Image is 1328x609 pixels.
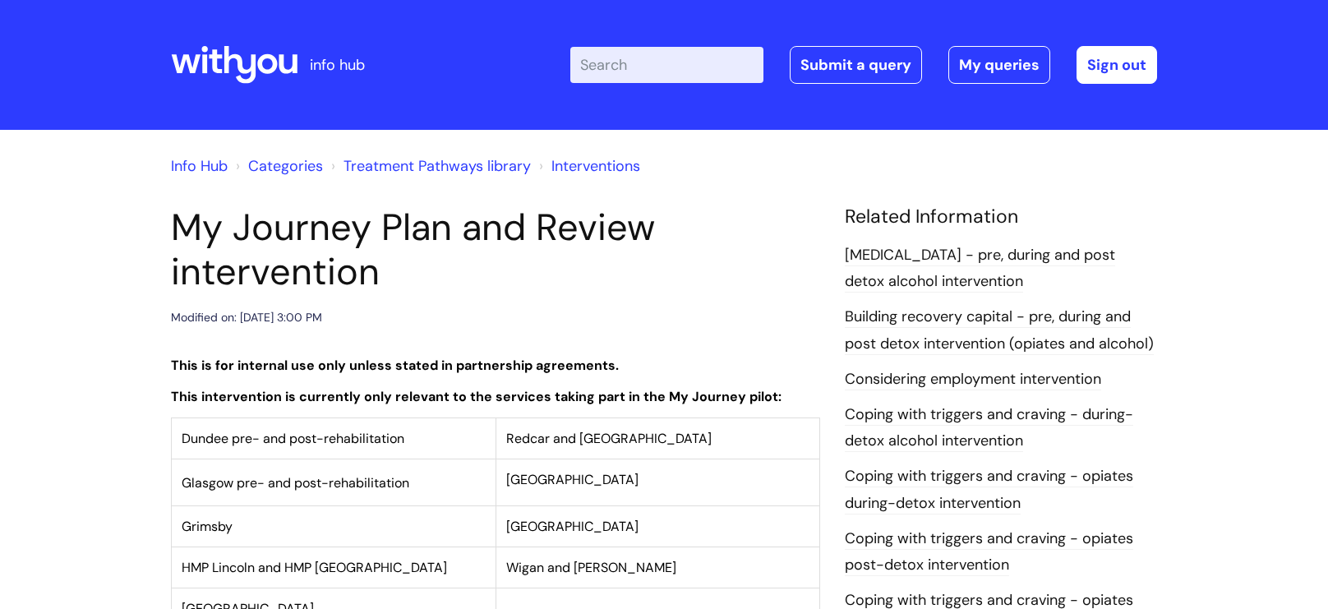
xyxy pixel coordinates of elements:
[790,46,922,84] a: Submit a query
[171,388,782,405] strong: This intervention is currently only relevant to the services taking part in the My Journey pilot:
[171,205,820,294] h1: My Journey Plan and Review intervention
[948,46,1050,84] a: My queries
[570,46,1157,84] div: | -
[171,357,619,374] strong: This is for internal use only unless stated in partnership agreements.
[845,369,1101,390] a: Considering employment intervention
[1077,46,1157,84] a: Sign out
[171,307,322,328] div: Modified on: [DATE] 3:00 PM
[327,153,531,179] li: Treatment Pathways library
[310,52,365,78] p: info hub
[845,245,1115,293] a: [MEDICAL_DATA] - pre, during and post detox alcohol intervention
[845,404,1133,452] a: Coping with triggers and craving - during-detox alcohol intervention
[506,471,639,488] span: [GEOGRAPHIC_DATA]
[182,518,233,535] span: Grimsby
[506,430,712,447] span: Redcar and [GEOGRAPHIC_DATA]
[182,430,404,447] span: Dundee pre- and post-rehabilitation
[845,466,1133,514] a: Coping with triggers and craving - opiates during-detox intervention
[248,156,323,176] a: Categories
[182,474,409,491] span: Glasgow pre- and post-rehabilitation
[845,307,1154,354] a: Building recovery capital - pre, during and post detox intervention (opiates and alcohol)
[535,153,640,179] li: Interventions
[506,559,676,576] span: Wigan and [PERSON_NAME]
[845,528,1133,576] a: Coping with triggers and craving - opiates post-detox intervention
[171,156,228,176] a: Info Hub
[845,205,1157,228] h4: Related Information
[551,156,640,176] a: Interventions
[182,559,447,576] span: HMP Lincoln and HMP [GEOGRAPHIC_DATA]
[344,156,531,176] a: Treatment Pathways library
[506,518,639,535] span: [GEOGRAPHIC_DATA]
[232,153,323,179] li: Solution home
[570,47,763,83] input: Search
